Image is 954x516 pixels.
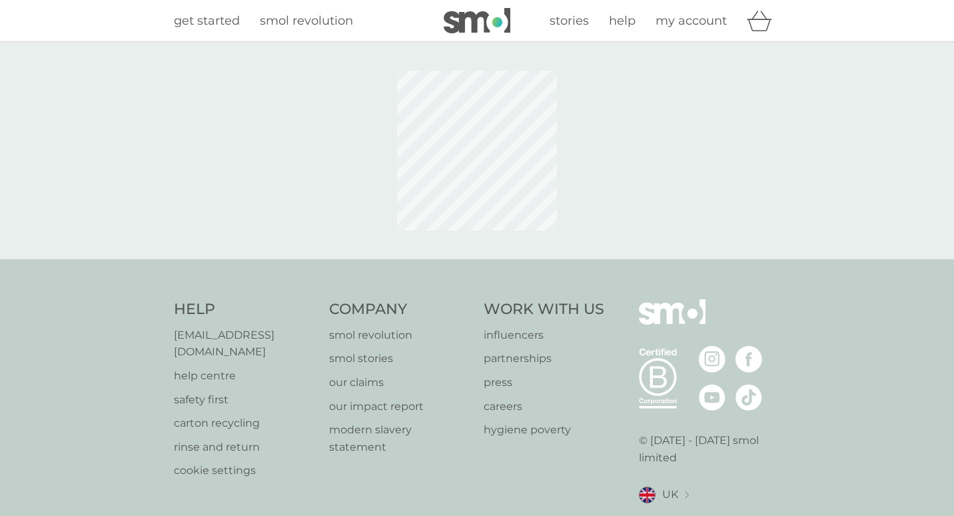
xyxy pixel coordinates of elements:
[735,346,762,373] img: visit the smol Facebook page
[329,299,471,320] h4: Company
[174,11,240,31] a: get started
[484,350,604,367] a: partnerships
[550,13,589,28] span: stories
[747,7,780,34] div: basket
[329,374,471,391] a: our claims
[260,11,353,31] a: smol revolution
[656,11,727,31] a: my account
[174,367,316,385] a: help centre
[484,421,604,439] a: hygiene poverty
[174,415,316,432] a: carton recycling
[699,346,725,373] img: visit the smol Instagram page
[550,11,589,31] a: stories
[656,13,727,28] span: my account
[699,384,725,411] img: visit the smol Youtube page
[174,462,316,479] a: cookie settings
[484,398,604,415] a: careers
[174,391,316,409] a: safety first
[685,491,689,499] img: select a new location
[484,327,604,344] a: influencers
[444,8,510,33] img: smol
[484,374,604,391] a: press
[662,486,678,503] span: UK
[639,432,781,466] p: © [DATE] - [DATE] smol limited
[174,13,240,28] span: get started
[260,13,353,28] span: smol revolution
[609,13,636,28] span: help
[329,398,471,415] a: our impact report
[174,327,316,361] a: [EMAIL_ADDRESS][DOMAIN_NAME]
[329,327,471,344] a: smol revolution
[329,350,471,367] a: smol stories
[174,439,316,456] a: rinse and return
[639,299,706,345] img: smol
[639,487,656,503] img: UK flag
[484,299,604,320] h4: Work With Us
[329,421,471,455] a: modern slavery statement
[735,384,762,411] img: visit the smol Tiktok page
[609,11,636,31] a: help
[174,299,316,320] h4: Help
